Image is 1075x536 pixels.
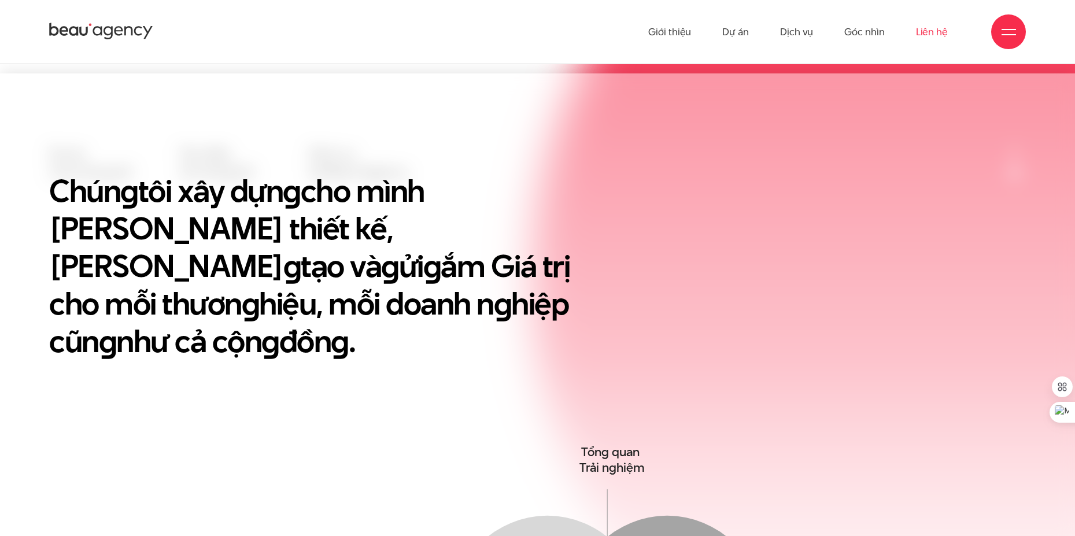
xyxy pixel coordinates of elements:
en: g [261,319,279,363]
en: g [283,244,301,287]
en: g [423,244,441,287]
en: g [242,282,260,325]
en: g [283,169,301,212]
en: g [120,169,138,212]
en: g [331,319,349,363]
en: g [494,282,512,325]
h2: Chún tôi xây dựn cho mình [PERSON_NAME] thiết kế, [PERSON_NAME] tạo và ửi ắm Giá trị cho mỗi thươ... [49,172,604,360]
en: g [99,319,117,363]
tspan: Trải nghiệm [579,459,645,476]
tspan: Tổng quan [582,443,640,460]
en: g [381,244,399,287]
